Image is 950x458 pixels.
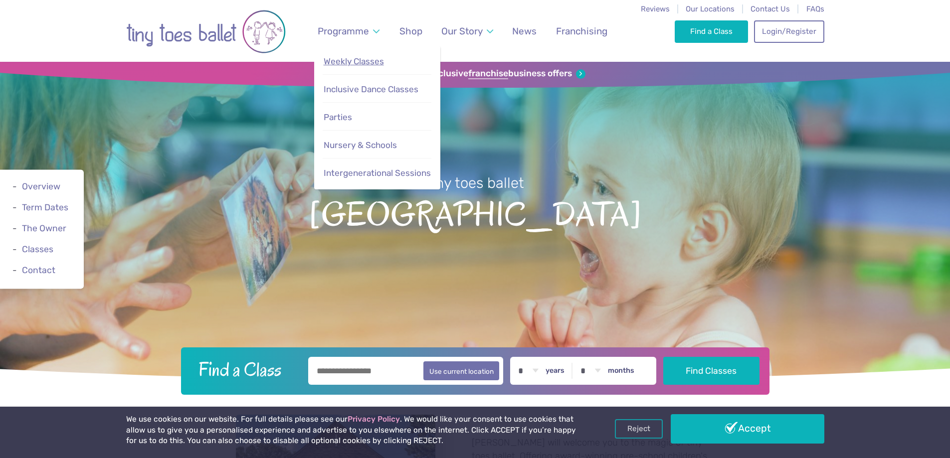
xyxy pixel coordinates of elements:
[324,56,384,66] span: Weekly Classes
[608,366,634,375] label: months
[323,79,431,100] a: Inclusive Dance Classes
[468,68,508,79] strong: franchise
[324,112,352,122] span: Parties
[323,107,431,128] a: Parties
[22,223,66,233] a: The Owner
[22,245,53,255] a: Classes
[551,19,612,43] a: Franchising
[126,6,286,57] img: tiny toes ballet
[323,51,431,72] a: Weekly Classes
[324,168,431,178] span: Intergenerational Sessions
[399,25,422,37] span: Shop
[423,361,500,380] button: Use current location
[671,414,824,443] a: Accept
[426,174,524,191] small: tiny toes ballet
[508,19,542,43] a: News
[190,357,301,382] h2: Find a Class
[348,415,400,424] a: Privacy Policy
[546,366,565,375] label: years
[324,84,418,94] span: Inclusive Dance Classes
[441,25,483,37] span: Our Story
[436,19,498,43] a: Our Story
[394,19,427,43] a: Shop
[313,19,384,43] a: Programme
[556,25,607,37] span: Franchising
[686,4,735,13] a: Our Locations
[365,68,585,79] a: Sign up for our exclusivefranchisebusiness offers
[126,414,580,447] p: We use cookies on our website. For full details please see our . We would like your consent to us...
[806,4,824,13] a: FAQs
[318,25,369,37] span: Programme
[22,202,68,212] a: Term Dates
[754,20,824,42] a: Login/Register
[663,357,760,385] button: Find Classes
[751,4,790,13] a: Contact Us
[17,193,933,233] span: [GEOGRAPHIC_DATA]
[641,4,670,13] a: Reviews
[512,25,537,37] span: News
[22,181,60,191] a: Overview
[323,135,431,156] a: Nursery & Schools
[324,140,397,150] span: Nursery & Schools
[675,20,748,42] a: Find a Class
[323,162,431,184] a: Intergenerational Sessions
[22,266,55,276] a: Contact
[615,419,663,438] a: Reject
